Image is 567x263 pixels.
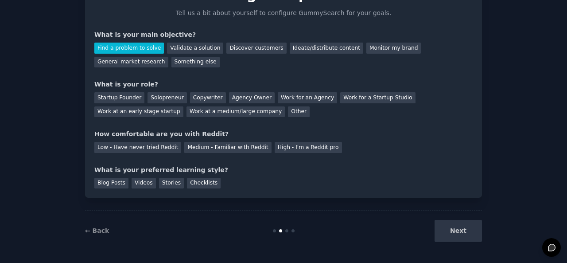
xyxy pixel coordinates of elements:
[190,92,226,103] div: Copywriter
[226,43,286,54] div: Discover customers
[94,178,128,189] div: Blog Posts
[340,92,415,103] div: Work for a Startup Studio
[94,92,144,103] div: Startup Founder
[94,57,168,68] div: General market research
[288,106,310,118] div: Other
[148,92,186,103] div: Solopreneur
[94,106,183,118] div: Work at an early stage startup
[94,43,164,54] div: Find a problem to solve
[275,142,342,153] div: High - I'm a Reddit pro
[229,92,275,103] div: Agency Owner
[159,178,184,189] div: Stories
[94,142,181,153] div: Low - Have never tried Reddit
[132,178,156,189] div: Videos
[94,30,473,39] div: What is your main objective?
[172,8,395,18] p: Tell us a bit about yourself to configure GummySearch for your goals.
[94,80,473,89] div: What is your role?
[290,43,363,54] div: Ideate/distribute content
[186,106,285,118] div: Work at a medium/large company
[94,165,473,175] div: What is your preferred learning style?
[171,57,220,68] div: Something else
[184,142,271,153] div: Medium - Familiar with Reddit
[167,43,223,54] div: Validate a solution
[366,43,421,54] div: Monitor my brand
[278,92,337,103] div: Work for an Agency
[187,178,221,189] div: Checklists
[85,227,109,234] a: ← Back
[94,130,473,139] div: How comfortable are you with Reddit?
